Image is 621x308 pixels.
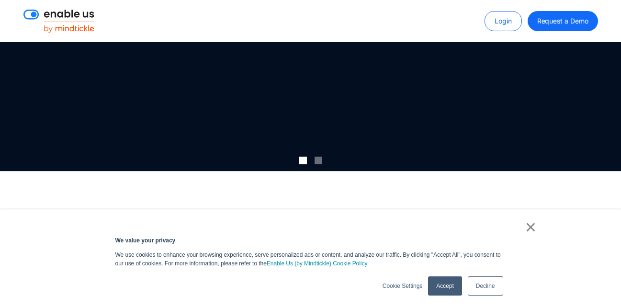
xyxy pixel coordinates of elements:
div: Show slide 1 of 2 [299,157,307,164]
a: Read Mindtickle CEO's Blog [23,105,147,126]
iframe: Qualified Messenger [611,298,621,308]
p: We use cookies to enhance your browsing experience, serve personalized ads or content, and analyz... [115,251,506,268]
a: Login [485,11,522,31]
a: × [525,223,537,231]
a: Accept [428,276,462,296]
p: As the market leader in revenue enablement and operations, Mindtickle will incorporate Enable Us'... [23,50,252,90]
a: Enable Us (by Mindtickle) Cookie Policy [267,259,368,268]
div: Show slide 2 of 2 [315,157,322,164]
a: Decline [468,276,503,296]
a: Cookie Settings [383,282,422,290]
a: Request a Demo [528,11,598,31]
strong: We value your privacy [115,237,176,244]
